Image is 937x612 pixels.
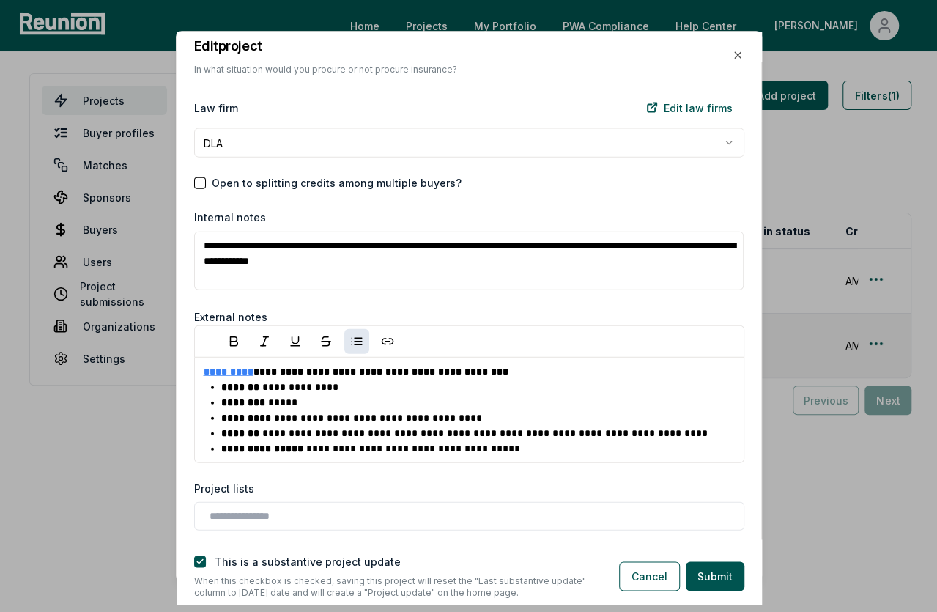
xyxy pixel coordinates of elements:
button: Submit [686,561,744,591]
a: Edit law firms [634,92,744,122]
p: When this checkbox is checked, saving this project will reset the "Last substantive update" colum... [194,575,596,599]
p: In what situation would you procure or not procure insurance? [194,63,744,75]
label: External notes [194,310,267,322]
label: This is a substantive project update [215,556,401,568]
label: Law firm [194,100,238,115]
label: Open to splitting credits among multiple buyers? [212,174,462,190]
label: Project lists [194,480,254,495]
label: Internal notes [194,210,266,223]
h2: Edit project [194,40,262,54]
button: Cancel [619,561,680,591]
